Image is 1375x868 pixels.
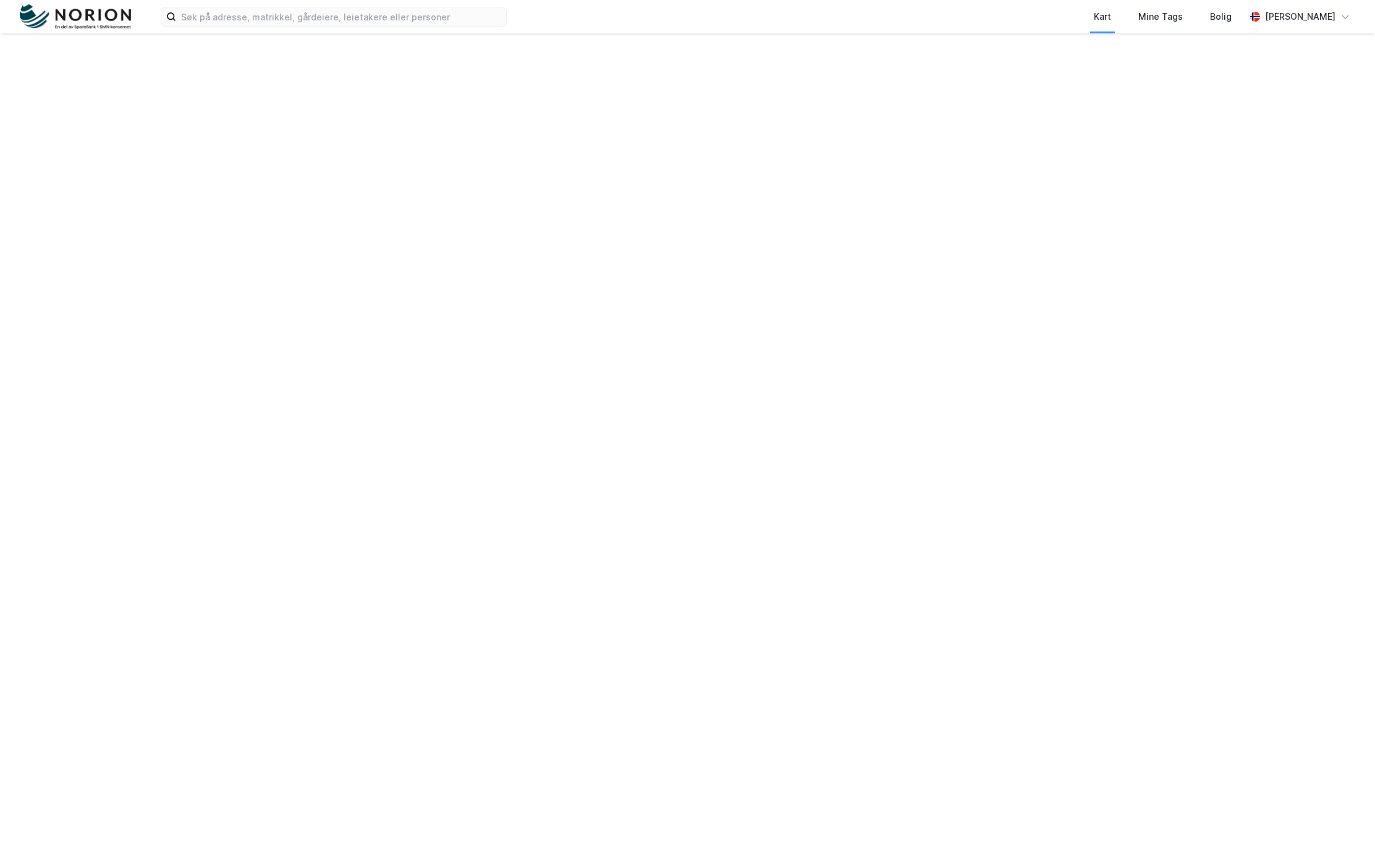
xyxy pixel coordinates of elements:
[1138,9,1183,24] div: Mine Tags
[1265,9,1335,24] div: [PERSON_NAME]
[1210,9,1232,24] div: Bolig
[176,7,506,26] input: Søk på adresse, matrikkel, gårdeiere, leietakere eller personer
[1094,9,1111,24] div: Kart
[20,4,131,30] img: norion-logo.80e7a08dc31c2e691866.png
